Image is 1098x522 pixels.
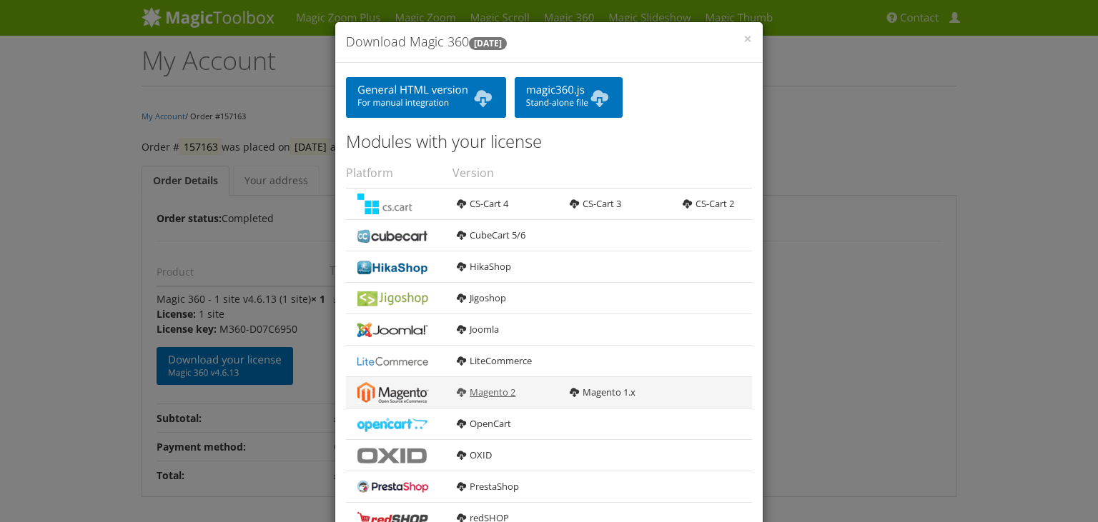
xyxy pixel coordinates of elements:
[570,197,621,210] a: CS-Cart 3
[346,33,752,51] h4: Download Magic 360
[457,323,499,336] a: Joomla
[743,31,752,46] button: Close
[457,291,506,304] a: Jigoshop
[683,197,734,210] a: CS-Cart 2
[457,448,492,461] a: OXID
[346,132,752,151] h3: Modules with your license
[346,158,452,189] th: Platform
[457,354,532,367] a: LiteCommerce
[457,229,525,241] a: CubeCart 5/6
[452,158,752,189] th: Version
[457,260,511,273] a: HikaShop
[457,480,519,493] a: PrestaShop
[743,29,752,49] span: ×
[457,417,511,430] a: OpenCart
[357,97,495,109] span: For manual integration
[469,37,507,50] b: [DATE]
[570,386,635,398] a: Magento 1.x
[457,197,508,210] a: CS-Cart 4
[526,97,611,109] span: Stand-alone file
[157,286,330,403] td: Magic 360 - 1 site v4.6.13 (1 site)
[457,386,515,398] a: Magento 2
[515,77,623,118] a: magic360.jsStand-alone file
[346,77,506,118] a: General HTML versionFor manual integration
